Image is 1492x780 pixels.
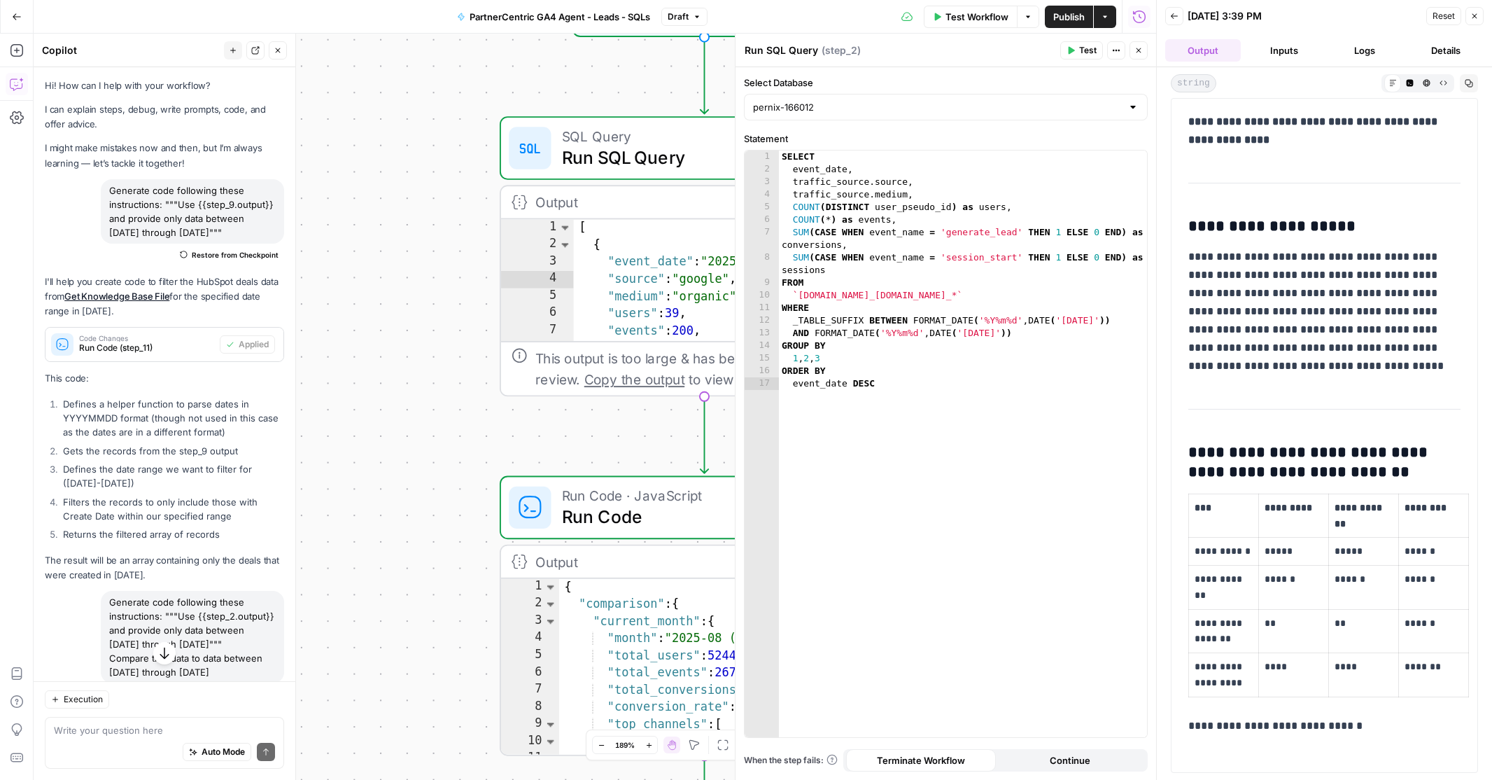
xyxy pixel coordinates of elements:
[101,591,284,683] div: Generate code following these instructions: """Use {{step_2.output}} and provide only data betwee...
[1426,7,1461,25] button: Reset
[500,476,909,756] div: Run Code · JavaScriptRun CodeStep 3Output{ "comparison":{ "current_month":{ "month":"2025-08 (1-2...
[500,116,909,396] div: SQL QueryRun SQL QueryStep 2Output[ { "event_date":"20250825", "source":"google", "medium":"organ...
[183,743,251,761] button: Auto Mode
[501,237,574,254] div: 2
[1053,10,1085,24] span: Publish
[661,8,708,26] button: Draft
[45,553,284,583] p: The result will be an array containing only the deals that were created in [DATE].
[558,237,572,254] span: Toggle code folding, rows 2 through 10
[535,551,836,572] div: Output
[701,37,708,113] g: Edge from start to step_2
[64,693,103,706] span: Execution
[45,78,284,93] p: Hi! How can I help with your workflow?
[745,289,779,302] div: 10
[745,277,779,289] div: 9
[45,690,109,709] button: Execution
[543,734,558,751] span: Toggle code folding, rows 10 through 14
[79,335,214,342] span: Code Changes
[501,271,574,288] div: 4
[59,397,284,439] li: Defines a helper function to parse dates in YYYYMMDD format (though not used in this case as the ...
[822,43,861,57] span: ( step_2 )
[562,125,837,146] span: SQL Query
[744,132,1148,146] label: Statement
[79,342,214,354] span: Run Code (step_11)
[745,163,779,176] div: 2
[64,291,169,302] a: Get Knowledge Base File
[501,630,559,648] div: 4
[1433,10,1455,22] span: Reset
[45,371,284,386] p: This code:
[192,249,279,260] span: Restore from Checkpoint
[615,739,635,751] span: 189%
[501,682,559,699] div: 7
[877,753,965,767] span: Terminate Workflow
[543,613,558,631] span: Toggle code folding, rows 3 through 36
[745,340,779,352] div: 14
[543,716,558,734] span: Toggle code folding, rows 9 through 35
[501,253,574,271] div: 3
[501,219,574,237] div: 1
[501,716,559,734] div: 9
[535,347,897,389] div: This output is too large & has been abbreviated for review. to view the full content.
[501,305,574,323] div: 6
[543,579,558,597] span: Toggle code folding, rows 1 through 77
[744,76,1148,90] label: Select Database
[501,323,574,340] div: 7
[996,749,1146,772] button: Continue
[202,746,245,758] span: Auto Mode
[59,462,284,490] li: Defines the date range we want to filter for ([DATE]-[DATE])
[543,596,558,613] span: Toggle code folding, rows 2 through 76
[45,102,284,132] p: I can explain steps, debug, write prompts, code, and offer advice.
[562,503,837,530] span: Run Code
[1165,39,1241,62] button: Output
[501,699,559,716] div: 8
[745,327,779,340] div: 13
[45,141,284,170] p: I might make mistakes now and then, but I’m always learning — let’s tackle it together!
[501,340,574,357] div: 8
[220,335,275,354] button: Applied
[558,219,572,237] span: Toggle code folding, rows 1 through 2243
[924,6,1017,28] button: Test Workflow
[1171,74,1216,92] span: string
[753,100,1122,114] input: pernix-166012
[501,613,559,631] div: 3
[745,314,779,327] div: 12
[701,396,708,473] g: Edge from step_2 to step_3
[501,648,559,665] div: 5
[745,43,818,57] textarea: Run SQL Query
[745,201,779,214] div: 5
[42,43,220,57] div: Copilot
[745,214,779,226] div: 6
[45,274,284,319] p: I'll help you create code to filter the HubSpot deals data from for the specified date range in [...
[562,485,837,506] span: Run Code · JavaScript
[1246,39,1322,62] button: Inputs
[945,10,1008,24] span: Test Workflow
[59,495,284,523] li: Filters the records to only include those with Create Date within our specified range
[745,365,779,377] div: 16
[668,11,689,23] span: Draft
[174,246,284,263] button: Restore from Checkpoint
[449,6,659,28] button: PartnerCentric GA4 Agent - Leads - SQLs
[470,10,650,24] span: PartnerCentric GA4 Agent - Leads - SQLs
[745,302,779,314] div: 11
[101,179,284,244] div: Generate code following these instructions: """Use {{step_9.output}} and provide only data betwee...
[1079,44,1097,57] span: Test
[745,377,779,390] div: 17
[584,371,684,387] span: Copy the output
[745,251,779,277] div: 8
[745,352,779,365] div: 15
[501,751,559,768] div: 11
[59,444,284,458] li: Gets the records from the step_9 output
[59,527,284,541] li: Returns the filtered array of records
[745,226,779,251] div: 7
[501,579,559,597] div: 1
[745,176,779,188] div: 3
[535,192,836,213] div: Output
[745,151,779,163] div: 1
[745,188,779,201] div: 4
[501,596,559,613] div: 2
[1050,753,1090,767] span: Continue
[744,754,838,767] a: When the step fails:
[501,288,574,306] div: 5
